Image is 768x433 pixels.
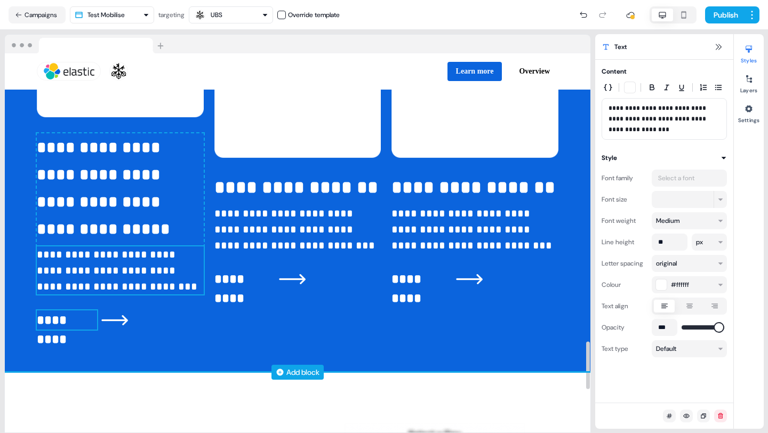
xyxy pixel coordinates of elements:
[211,10,222,20] div: UBS
[602,234,647,251] div: Line height
[602,298,647,315] div: Text align
[734,100,764,124] button: Settings
[9,6,66,23] button: Campaigns
[602,255,647,272] div: Letter spacing
[391,52,558,158] img: Image
[734,41,764,64] button: Styles
[602,153,617,163] div: Style
[510,62,558,81] button: Overview
[602,276,647,293] div: Colour
[87,10,125,20] div: Test Mobilise
[279,272,313,286] div: Image
[671,279,689,290] span: #ffffff
[456,272,490,286] div: Image
[302,62,558,81] div: Learn moreOverview
[286,367,319,378] div: Add block
[602,319,647,336] div: Opacity
[189,6,273,23] button: UBS
[101,313,135,326] div: Image
[602,170,647,187] div: Font family
[652,170,727,187] button: Select a font
[734,70,764,94] button: Layers
[656,215,679,226] div: Medium
[656,343,676,354] div: Default
[656,173,697,183] div: Select a font
[5,35,169,54] img: Browser topbar
[288,10,340,20] div: Override template
[656,258,677,269] div: original
[158,10,185,20] div: targeting
[214,52,381,158] img: Image
[705,6,745,23] button: Publish
[279,272,306,286] img: Image
[602,212,647,229] div: Font weight
[652,276,727,293] button: #ffffff
[456,272,483,286] img: Image
[602,153,727,163] button: Style
[602,340,647,357] div: Text type
[614,42,627,52] span: Text
[101,314,128,327] img: Image
[602,66,627,77] div: Content
[447,62,502,81] button: Learn more
[696,237,703,247] div: px
[602,191,647,208] div: Font size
